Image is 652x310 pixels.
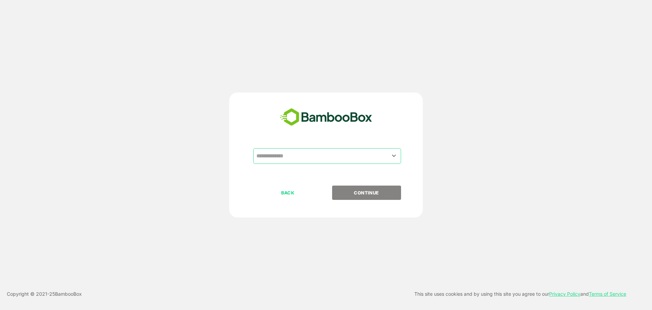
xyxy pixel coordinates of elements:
button: CONTINUE [332,186,401,200]
button: Open [390,151,399,160]
a: Terms of Service [589,291,626,297]
p: CONTINUE [332,189,400,196]
p: BACK [254,189,322,196]
img: bamboobox [276,106,376,128]
button: BACK [253,186,322,200]
p: This site uses cookies and by using this site you agree to our and [414,290,626,298]
a: Privacy Policy [549,291,580,297]
p: Copyright © 2021- 25 BambooBox [7,290,82,298]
